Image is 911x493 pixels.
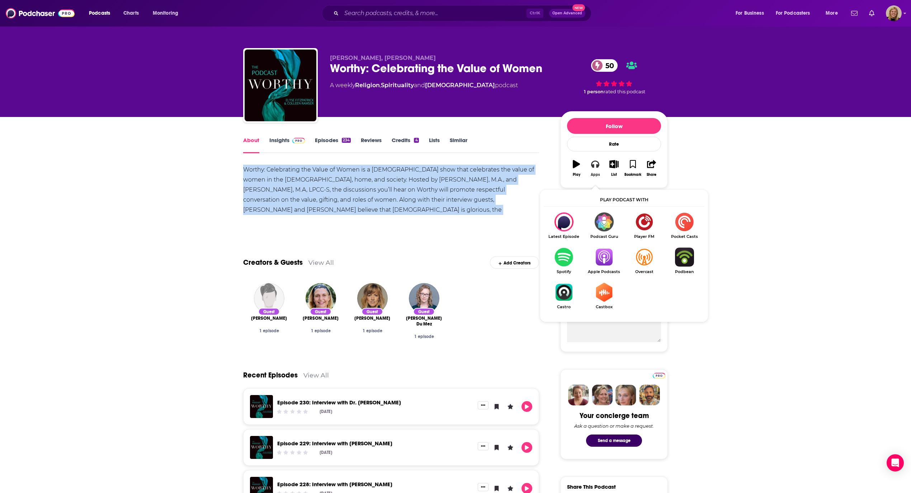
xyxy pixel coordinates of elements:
a: Pocket CastsPocket Casts [664,212,704,239]
span: Ctrl K [527,9,543,18]
div: List [611,173,617,177]
button: Bookmark Episode [491,401,502,412]
button: Bookmark Episode [491,442,502,453]
a: PodbeanPodbean [664,248,704,274]
a: Kristin Kobes Du Mez [404,315,444,327]
span: Player FM [624,234,664,239]
div: Add Creators [490,256,539,269]
span: Castro [544,305,584,309]
div: Apps [591,173,600,177]
span: [PERSON_NAME] Du Mez [404,315,444,327]
div: Ask a question or make a request. [574,423,654,429]
a: Similar [450,137,467,153]
button: Share [642,155,661,181]
span: [PERSON_NAME] [354,315,390,321]
span: For Podcasters [776,8,810,18]
a: Apple PodcastsApple Podcasts [584,248,624,274]
a: Pro website [653,372,665,379]
img: Podchaser Pro [653,373,665,379]
button: open menu [84,8,119,19]
a: CastroCastro [544,283,584,309]
a: Beth Allison Barr [303,315,339,321]
a: Episode 230: Interview with Dr. Alison Cook [250,395,273,418]
span: and [414,82,425,89]
span: Apple Podcasts [584,269,624,274]
button: Play [521,442,532,453]
div: Search podcasts, credits, & more... [329,5,598,22]
span: New [572,4,585,11]
div: 234 [342,138,351,143]
div: Your concierge team [580,411,649,420]
div: Guest [258,308,280,315]
a: Sandra McCracken [357,283,388,314]
a: Show notifications dropdown [866,7,877,19]
div: 50 1 personrated this podcast [560,55,668,99]
a: Beth Allison Barr [306,283,336,314]
button: Bookmark [623,155,642,181]
img: Jules Profile [615,385,636,405]
a: OvercastOvercast [624,248,664,274]
img: Sydney Profile [568,385,589,405]
img: Todd Pruitt [254,283,284,314]
a: Episode 229: Interview with Vicki Courtney [277,440,392,447]
div: Guest [362,308,383,315]
span: Logged in as avansolkema [886,5,902,21]
div: Guest [413,308,435,315]
div: 1 episode [301,328,341,333]
a: View All [303,371,329,379]
img: Barbara Profile [592,385,613,405]
button: open menu [821,8,847,19]
span: Overcast [624,269,664,274]
div: Community Rating: 0 out of 5 [276,409,309,414]
div: Worthy: Celebrating the Value of Women is a [DEMOGRAPHIC_DATA] show that celebrates the value of ... [243,165,539,235]
div: Bookmark [624,173,641,177]
a: Episode 228: Interview with Martin Cachero [277,481,392,488]
div: Community Rating: 0 out of 5 [276,450,309,455]
span: [PERSON_NAME], [PERSON_NAME] [330,55,436,61]
span: Podcast Guru [584,234,624,239]
a: Recent Episodes [243,371,298,380]
img: Podchaser - Follow, Share and Rate Podcasts [6,6,75,20]
div: [DATE] [320,450,332,455]
span: Castbox [584,305,624,309]
a: Episodes234 [315,137,351,153]
button: Show More Button [478,483,488,491]
div: [DATE] [320,409,332,414]
span: 50 [598,59,618,72]
span: [PERSON_NAME] [303,315,339,321]
a: Show notifications dropdown [848,7,860,19]
div: Share [647,173,656,177]
button: open menu [771,8,821,19]
button: Show profile menu [886,5,902,21]
button: Follow [567,118,661,134]
span: Podbean [664,269,704,274]
a: Religion [355,82,380,89]
a: Podcast GuruPodcast Guru [584,212,624,239]
span: More [826,8,838,18]
a: Charts [119,8,143,19]
span: Charts [123,8,139,18]
img: Episode 229: Interview with Vicki Courtney [250,436,273,459]
button: Leave a Rating [505,401,516,412]
div: Worthy: Celebrating the Value of Women on Latest Episode [544,212,584,239]
button: open menu [148,8,188,19]
button: Leave a Rating [505,442,516,453]
a: Creators & Guests [243,258,303,267]
a: [DEMOGRAPHIC_DATA] [425,82,495,89]
div: 1 episode [352,328,392,333]
a: Lists [429,137,440,153]
img: Kristin Kobes Du Mez [409,283,439,314]
span: Latest Episode [544,234,584,239]
a: View All [308,259,334,266]
span: 1 person [584,89,604,94]
div: A weekly podcast [330,81,518,90]
a: Worthy: Celebrating the Value of Women [245,50,316,121]
div: Guest [310,308,331,315]
a: InsightsPodchaser Pro [269,137,305,153]
span: Podcasts [89,8,110,18]
a: Sandra McCracken [354,315,390,321]
div: 4 [414,138,419,143]
span: Monitoring [153,8,178,18]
